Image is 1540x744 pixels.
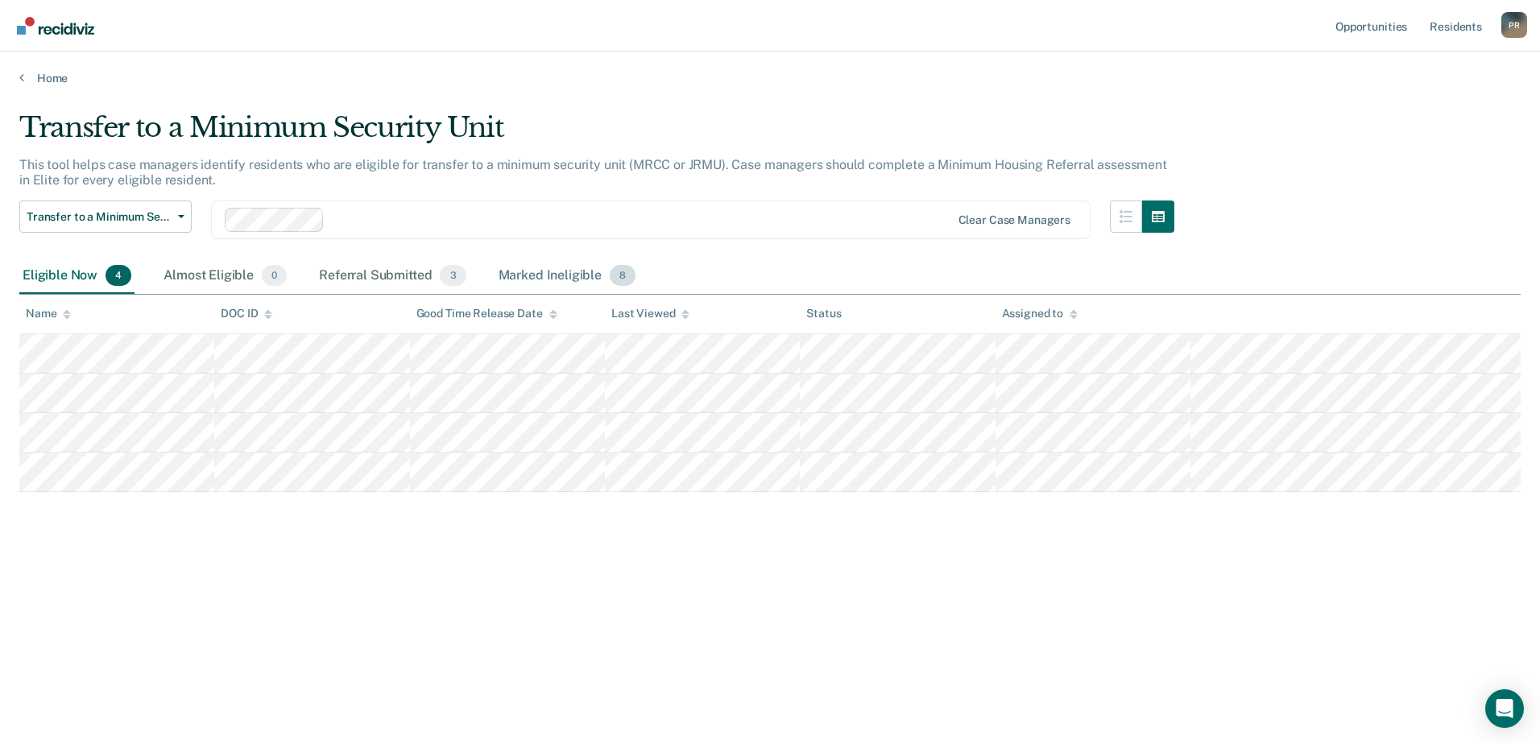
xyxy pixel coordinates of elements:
span: 0 [262,265,287,286]
div: Name [26,307,71,320]
span: 3 [440,265,466,286]
button: Transfer to a Minimum Security Unit [19,200,192,233]
div: Status [806,307,841,320]
div: Open Intercom Messenger [1485,689,1524,728]
div: P R [1501,12,1527,38]
span: Transfer to a Minimum Security Unit [27,210,172,224]
div: DOC ID [221,307,272,320]
div: Good Time Release Date [416,307,557,320]
img: Recidiviz [17,17,94,35]
div: Eligible Now4 [19,258,135,294]
a: Home [19,71,1521,85]
div: Referral Submitted3 [316,258,469,294]
div: Clear case managers [958,213,1070,227]
p: This tool helps case managers identify residents who are eligible for transfer to a minimum secur... [19,157,1167,188]
div: Marked Ineligible8 [495,258,640,294]
button: Profile dropdown button [1501,12,1527,38]
div: Last Viewed [611,307,689,320]
div: Assigned to [1002,307,1078,320]
span: 4 [106,265,131,286]
span: 8 [610,265,635,286]
div: Almost Eligible0 [160,258,290,294]
div: Transfer to a Minimum Security Unit [19,111,1174,157]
